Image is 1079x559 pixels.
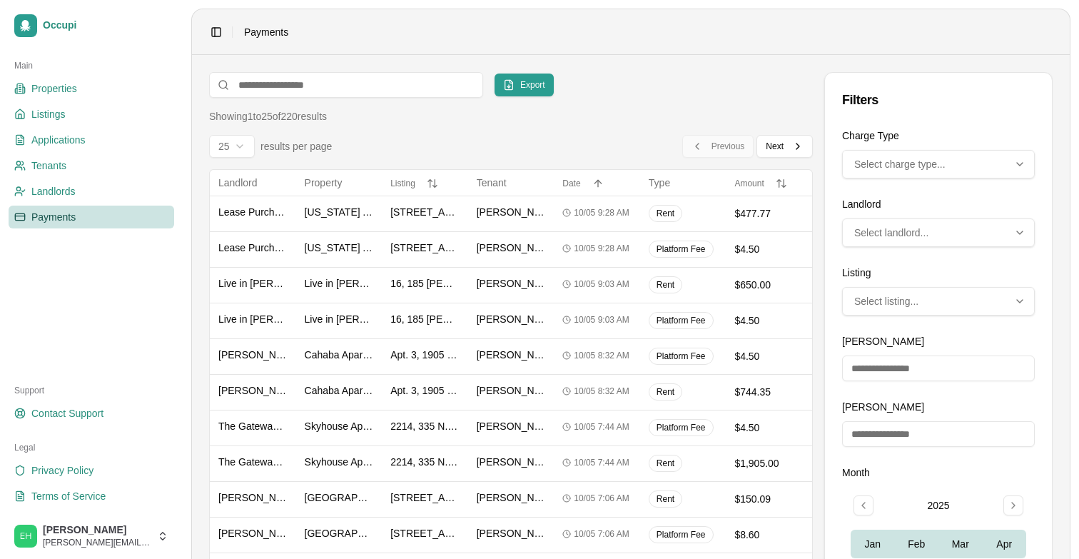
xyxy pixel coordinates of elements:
span: Lease Purchase Gr... [218,241,288,255]
span: Rent [657,458,674,469]
span: Rent [657,279,674,291]
span: Lease Purchase Gr... [218,205,288,219]
label: [PERSON_NAME] [842,401,924,413]
span: results per page [260,139,332,153]
a: Landlords [9,180,174,203]
div: $477.77 [734,206,804,221]
nav: breadcrumb [244,25,288,39]
span: [STREET_ADDRESS][PERSON_NAME]... [390,490,460,505]
span: Export [520,79,545,91]
div: $4.50 [734,349,804,363]
span: [PERSON_NAME] [477,490,546,505]
div: Filters [842,90,1035,110]
span: Select charge type... [854,157,946,171]
span: 10/05 7:44 AM [574,457,629,468]
div: $1,905.00 [734,456,804,470]
span: Select listing... [854,294,918,308]
span: [STREET_ADDRESS] [390,241,460,255]
button: Feb [895,530,939,558]
div: $150.09 [734,492,804,506]
div: $8.60 [734,528,804,542]
span: Listings [31,107,65,121]
label: Landlord [842,198,881,210]
div: 2025 [927,498,949,513]
span: Platform Fee [657,529,706,540]
span: Tenant [477,177,507,188]
span: [PERSON_NAME] [477,383,546,398]
span: 10/05 8:32 AM [574,350,629,361]
a: Applications [9,129,174,151]
span: [STREET_ADDRESS] [390,205,460,219]
span: 10/05 9:03 AM [574,314,629,326]
label: Charge Type [842,130,899,141]
span: Payments [31,210,76,224]
span: 10/05 8:32 AM [574,386,629,397]
label: [PERSON_NAME] [842,336,924,347]
div: $744.35 [734,385,804,399]
span: Listing [390,178,415,188]
span: Privacy Policy [31,463,93,478]
span: Rent [657,386,674,398]
div: Support [9,379,174,402]
button: Apr [983,530,1027,558]
span: Live in [PERSON_NAME] [218,312,288,326]
span: [PERSON_NAME] [477,205,546,219]
button: Jan [851,530,895,558]
span: 10/05 9:28 AM [574,207,629,218]
a: Contact Support [9,402,174,425]
span: 10/05 9:28 AM [574,243,629,254]
span: Date [562,178,580,188]
span: Live in [PERSON_NAME] [305,276,374,291]
span: [PERSON_NAME] Realty Company [218,383,288,398]
span: Platform Fee [657,422,706,433]
label: Month [842,467,870,478]
button: Multi-select: 0 of 7 options selected. Select landlord... [842,218,1035,247]
span: Payments [244,25,288,39]
span: [PERSON_NAME] [477,455,546,469]
span: Tenants [31,158,66,173]
div: Showing 1 to 25 of 220 results [209,109,327,124]
span: Applications [31,133,86,147]
button: Listing [390,178,460,189]
span: Next [766,141,784,152]
button: Multi-select: 0 of 5 options selected. Select charge type... [842,150,1035,178]
span: 2214, 335 N. Magn... [390,455,460,469]
span: Platform Fee [657,351,706,362]
div: $4.50 [734,242,804,256]
button: Date [562,178,632,189]
div: $4.50 [734,420,804,435]
span: [PERSON_NAME] [43,524,151,537]
span: [US_STATE] Area Rent... [305,205,374,219]
span: [PERSON_NAME] [477,419,546,433]
label: Listing [842,267,871,278]
span: The Gateway Compa... [218,455,288,469]
button: Export [495,74,554,96]
span: [PERSON_NAME] [477,348,546,362]
span: Apt. 3, 1905 Cour... [390,348,460,362]
span: 10/05 9:03 AM [574,278,629,290]
span: [PERSON_NAME] Realty Company [218,348,288,362]
span: 16, 185 [PERSON_NAME] Lak... [390,312,460,326]
span: Skyhouse Apartments [305,455,374,469]
button: Mar [938,530,983,558]
span: [GEOGRAPHIC_DATA]... [305,526,374,540]
button: Amount [734,178,804,189]
span: [PERSON_NAME] [477,526,546,540]
span: 10/05 7:44 AM [574,421,629,433]
span: 16, 185 [PERSON_NAME] Lak... [390,276,460,291]
span: [US_STATE] Area Rent... [305,241,374,255]
span: Live in [PERSON_NAME] [218,276,288,291]
span: Platform Fee [657,243,706,255]
span: 10/05 7:06 AM [574,493,629,504]
a: Properties [9,77,174,100]
span: Select landlord... [854,226,928,240]
span: [STREET_ADDRESS][PERSON_NAME]... [390,526,460,540]
a: Payments [9,206,174,228]
span: Live in [PERSON_NAME] [305,312,374,326]
span: Cahaba Apartments... [305,383,374,398]
span: [GEOGRAPHIC_DATA]... [305,490,374,505]
span: 2214, 335 N. Magn... [390,419,460,433]
span: Platform Fee [657,315,706,326]
span: Skyhouse Apartments [305,419,374,433]
a: Listings [9,103,174,126]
